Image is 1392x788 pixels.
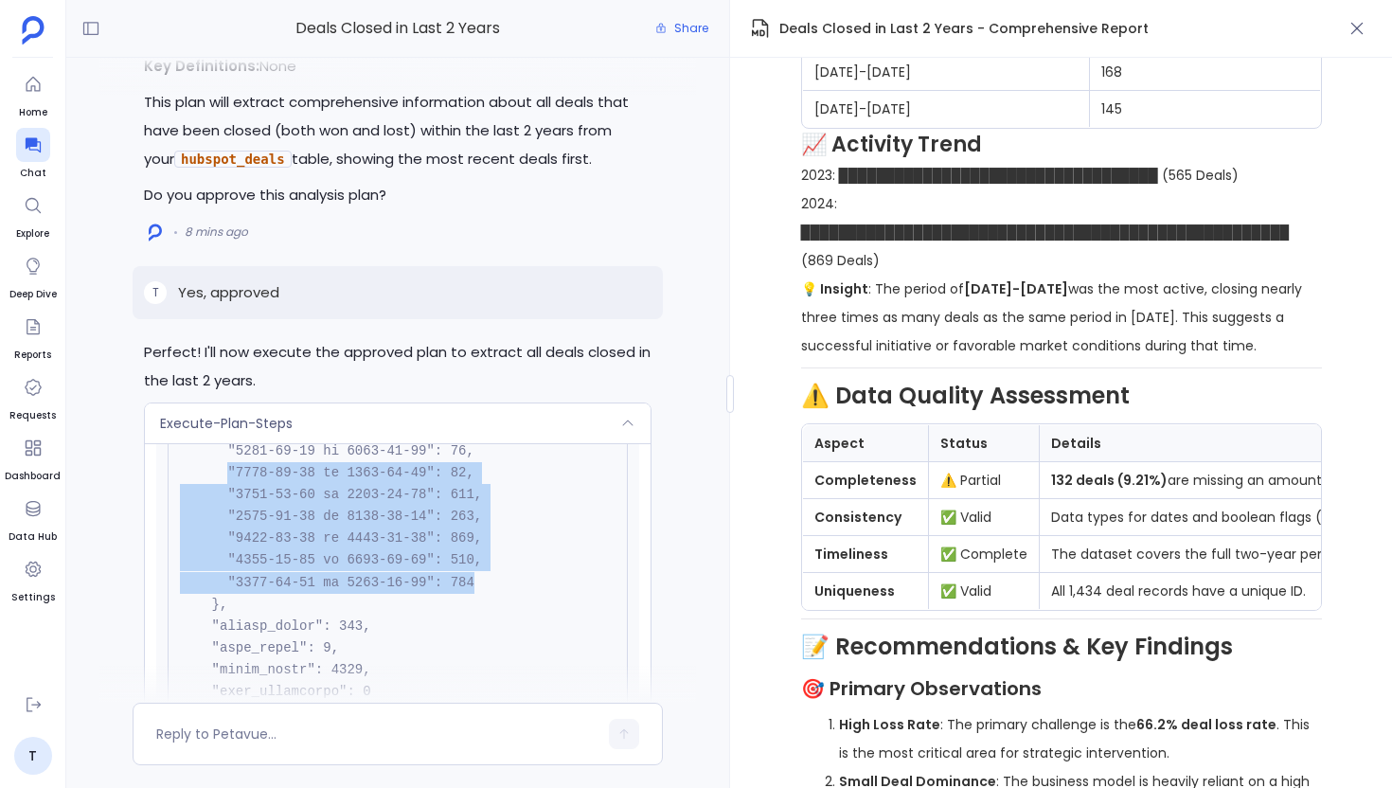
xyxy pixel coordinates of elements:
[674,21,708,36] span: Share
[16,67,50,120] a: Home
[802,91,1090,128] td: [DATE]-[DATE]
[801,161,1322,275] p: 2023: ██████████████████████████████████ (565 Deals) 2024: ██████████████████████████████████████...
[149,224,162,242] img: logo
[14,310,51,363] a: Reports
[801,674,1322,703] h3: 🎯 Primary Observations
[814,471,917,490] strong: Completeness
[178,281,279,304] p: Yes, approved
[1090,54,1320,91] td: 168
[9,492,57,545] a: Data Hub
[5,431,61,484] a: Dashboard
[801,279,868,298] strong: 💡 Insight
[14,348,51,363] span: Reports
[814,582,895,600] strong: Uniqueness
[801,631,1322,663] h2: 📝 Recommendations & Key Findings
[11,552,55,605] a: Settings
[801,129,1322,161] h4: 📈 Activity Trend
[1136,715,1276,734] strong: 66.2% deal loss rate
[16,105,50,120] span: Home
[802,425,928,462] th: Aspect
[928,499,1039,536] td: ✅ Valid
[839,715,940,734] strong: High Loss Rate
[9,408,56,423] span: Requests
[928,425,1039,462] th: Status
[22,16,45,45] img: petavue logo
[5,469,61,484] span: Dashboard
[1090,91,1320,128] td: 145
[802,54,1090,91] td: [DATE]-[DATE]
[801,380,1322,412] h2: ⚠️ Data Quality Assessment
[16,226,50,242] span: Explore
[16,188,50,242] a: Explore
[9,370,56,423] a: Requests
[9,249,57,302] a: Deep Dive
[16,128,50,181] a: Chat
[9,287,57,302] span: Deep Dive
[814,545,888,564] strong: Timeliness
[16,166,50,181] span: Chat
[185,224,248,240] span: 8 mins ago
[928,536,1039,573] td: ✅ Complete
[644,15,720,42] button: Share
[144,181,651,209] p: Do you approve this analysis plan?
[839,710,1322,767] li: : The primary challenge is the . This is the most critical area for strategic intervention.
[11,590,55,605] span: Settings
[779,19,1149,38] span: Deals Closed in Last 2 Years - Comprehensive Report
[964,279,1068,298] strong: [DATE]-[DATE]
[814,508,901,527] strong: Consistency
[14,737,52,775] a: T
[801,275,1322,360] p: : The period of was the most active, closing nearly three times as many deals as the same period ...
[928,462,1039,499] td: ⚠️ Partial
[1051,471,1168,490] strong: 132 deals (9.21%)
[152,285,159,300] span: T
[144,88,651,173] p: This plan will extract comprehensive information about all deals that have been closed (both won ...
[144,338,651,395] p: Perfect! I'll now execute the approved plan to extract all deals closed in the last 2 years.
[928,573,1039,610] td: ✅ Valid
[174,151,292,168] code: hubspot_deals
[9,529,57,545] span: Data Hub
[160,414,293,433] span: Execute-Plan-Steps
[216,16,580,41] span: Deals Closed in Last 2 Years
